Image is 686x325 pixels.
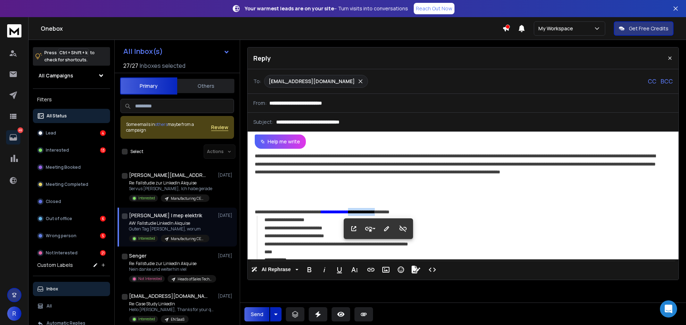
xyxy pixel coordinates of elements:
p: Servus [PERSON_NAME], Ich habe gerade [129,186,212,192]
h3: Filters [33,95,110,105]
p: Lead [46,130,56,136]
p: Subject: [253,118,273,126]
p: Inbox [46,286,58,292]
button: Insert Image (Ctrl+P) [379,263,393,277]
button: Bold (Ctrl+B) [303,263,316,277]
h1: Senger [129,252,146,259]
p: [DATE] [218,253,234,259]
button: All Inbox(s) [118,44,235,59]
p: Interested [138,236,155,241]
button: Closed [33,194,110,209]
p: All Status [46,113,67,119]
h1: All Inbox(s) [123,48,163,55]
button: Open Link [347,222,361,236]
p: Closed [46,199,61,204]
button: Meeting Booked [33,160,110,174]
button: Unlink [396,222,410,236]
p: Interested [138,195,155,201]
h1: All Campaigns [39,72,73,79]
h1: [PERSON_NAME] | mep elektrik [129,212,202,219]
p: Meeting Completed [46,182,88,187]
p: Re: Fallstudie zur LinkedIn Akquise [129,261,215,266]
img: logo [7,24,21,37]
p: Meeting Booked [46,164,81,170]
strong: Your warmest leads are on your site [245,5,334,12]
p: Interested [138,316,155,322]
button: Wrong person5 [33,229,110,243]
p: Hello [PERSON_NAME], Thanks for your quick [129,307,215,313]
div: 13 [100,147,106,153]
a: 49 [6,130,20,144]
button: Signature [409,263,423,277]
p: Not Interested [46,250,78,256]
p: CC [648,77,656,86]
div: 5 [100,233,106,239]
button: Review [211,124,228,131]
p: Re: Case Study LinkedIn [129,301,215,307]
p: Manufacturing CEO - DE [171,236,205,242]
p: From: [253,100,267,107]
button: Italic (Ctrl+I) [318,263,331,277]
p: [EMAIL_ADDRESS][DOMAIN_NAME] [269,78,355,85]
button: Not Interested21 [33,246,110,260]
label: Select [130,149,143,154]
p: [DATE] [218,213,234,218]
div: Open Intercom Messenger [660,300,677,318]
p: Interested [46,147,69,153]
span: 27 / 27 [123,61,138,70]
span: others [155,121,168,127]
button: All Status [33,109,110,123]
p: [DATE] [218,172,234,178]
p: 49 [18,127,23,133]
p: To: [253,78,261,85]
p: Out of office [46,216,72,222]
div: 4 [100,130,106,136]
p: AW: Fallstudie LinkedIn Akquise [129,220,209,226]
button: Others [177,78,234,94]
button: Out of office6 [33,212,110,226]
p: [DATE] [218,293,234,299]
p: Re: Fallstudie zur LinkedIn Akquise [129,180,212,186]
p: Nein danke und weiterhin viel [129,266,215,272]
button: Style [363,222,377,236]
h3: Custom Labels [37,261,73,269]
div: Some emails in maybe from a campaign [126,122,211,133]
p: All [46,303,52,309]
span: Ctrl + Shift + k [58,49,89,57]
p: EN SaaS [171,317,184,322]
button: Primary [120,77,177,95]
span: AI Rephrase [260,266,292,273]
p: Press to check for shortcuts. [44,49,95,64]
button: Meeting Completed [33,177,110,192]
p: Reach Out Now [416,5,452,12]
h1: [PERSON_NAME][EMAIL_ADDRESS][DOMAIN_NAME] [129,172,208,179]
h1: [EMAIL_ADDRESS][DOMAIN_NAME] [129,293,208,300]
button: R [7,306,21,321]
p: Not Interested [138,276,162,281]
p: – Turn visits into conversations [245,5,408,12]
button: Insert Link (Ctrl+K) [364,263,378,277]
h1: Onebox [41,24,502,33]
a: Reach Out Now [414,3,454,14]
div: 6 [100,216,106,222]
p: Heads of Sales Tech DE - V2 [178,276,212,282]
p: BCC [661,77,673,86]
p: Wrong person [46,233,76,239]
button: More Text [348,263,361,277]
button: All Campaigns [33,68,110,83]
button: Lead4 [33,126,110,140]
button: Get Free Credits [614,21,673,36]
h3: Inboxes selected [140,61,185,70]
button: Help me write [255,134,306,149]
p: Reply [253,53,271,63]
button: Interested13 [33,143,110,157]
p: Get Free Credits [629,25,668,32]
button: All [33,299,110,313]
button: Inbox [33,282,110,296]
button: Emoticons [394,263,408,277]
button: Edit Link [380,222,393,236]
p: My Workspace [538,25,576,32]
